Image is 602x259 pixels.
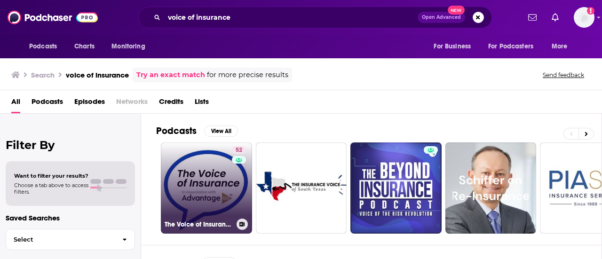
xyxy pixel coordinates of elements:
span: Monitoring [111,40,145,53]
a: Podcasts [32,94,63,113]
span: for more precise results [207,70,288,80]
h2: Filter By [6,138,135,152]
button: Open AdvancedNew [418,12,465,23]
span: Networks [116,94,148,113]
span: Charts [74,40,95,53]
span: Want to filter your results? [14,173,88,179]
a: PodcastsView All [156,125,238,137]
input: Search podcasts, credits, & more... [164,10,418,25]
button: View All [204,126,238,137]
button: Show profile menu [574,7,594,28]
span: For Podcasters [488,40,533,53]
span: Logged in as juliannem [574,7,594,28]
span: For Business [434,40,471,53]
a: Show notifications dropdown [524,9,540,25]
span: More [552,40,568,53]
button: open menu [427,38,483,55]
a: 52The Voice of Insurance [161,142,252,234]
a: Credits [159,94,183,113]
h3: Search [31,71,55,79]
a: Episodes [74,94,105,113]
span: 52 [236,146,242,155]
span: Podcasts [29,40,57,53]
a: Lists [195,94,209,113]
span: New [448,6,465,15]
img: User Profile [574,7,594,28]
a: Charts [68,38,100,55]
p: Saved Searches [6,213,135,222]
span: Select [6,236,115,243]
h2: Podcasts [156,125,197,137]
a: Try an exact match [136,70,205,80]
a: Show notifications dropdown [548,9,562,25]
svg: Add a profile image [587,7,594,15]
a: 52 [232,146,246,154]
span: Choose a tab above to access filters. [14,182,88,195]
button: Select [6,229,135,250]
button: open menu [545,38,579,55]
button: Send feedback [540,71,587,79]
button: open menu [23,38,69,55]
h3: The Voice of Insurance [165,220,233,228]
button: open menu [105,38,157,55]
img: Podchaser - Follow, Share and Rate Podcasts [8,8,98,26]
h3: voice of insurance [66,71,129,79]
button: open menu [482,38,547,55]
span: Open Advanced [422,15,461,20]
div: Search podcasts, credits, & more... [138,7,492,28]
a: All [11,94,20,113]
